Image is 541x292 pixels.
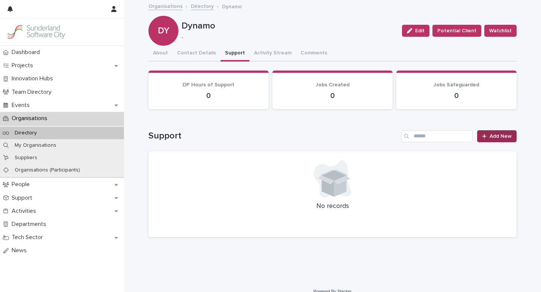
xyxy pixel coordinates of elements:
button: Edit [402,25,429,37]
span: Jobs Safeguarded [434,82,479,87]
button: About [148,46,172,62]
p: Innovation Hubs [9,75,59,82]
button: Contact Details [172,46,221,62]
span: DP Hours of Support [183,82,234,87]
p: News [9,247,33,254]
h1: Support [148,131,398,141]
span: Edit [415,28,425,33]
p: Projects [9,62,39,69]
p: Suppliers [9,155,43,161]
p: Organisations [9,115,53,122]
button: Comments [296,46,332,62]
button: Support [221,46,249,62]
p: Events [9,102,36,109]
span: Watchlist [489,27,512,35]
p: Organisations (Participants) [9,167,86,173]
button: Watchlist [484,25,517,37]
p: 0 [405,91,508,100]
p: Dynamo [222,2,242,10]
p: Tech Sector [9,234,49,241]
input: Search [401,130,473,142]
p: Departments [9,221,52,228]
span: Add New [490,134,512,139]
a: Organisations [148,2,183,10]
p: People [9,181,36,188]
p: 0 [281,91,384,100]
button: Activity Stream [249,46,296,62]
img: Kay6KQejSz2FjblR6DWv [6,24,66,39]
p: - [181,35,393,41]
span: Jobs Created [316,82,349,87]
span: Potential Client [437,27,476,35]
p: Activities [9,208,42,215]
p: No records [157,202,508,211]
p: Dashboard [9,49,46,56]
a: Directory [191,2,214,10]
p: Team Directory [9,89,57,96]
p: Directory [9,130,43,136]
p: Dynamo [181,21,396,32]
p: My Organisations [9,142,62,149]
button: Potential Client [432,25,481,37]
p: Support [9,194,38,202]
a: Add New [477,130,517,142]
p: 0 [157,91,260,100]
